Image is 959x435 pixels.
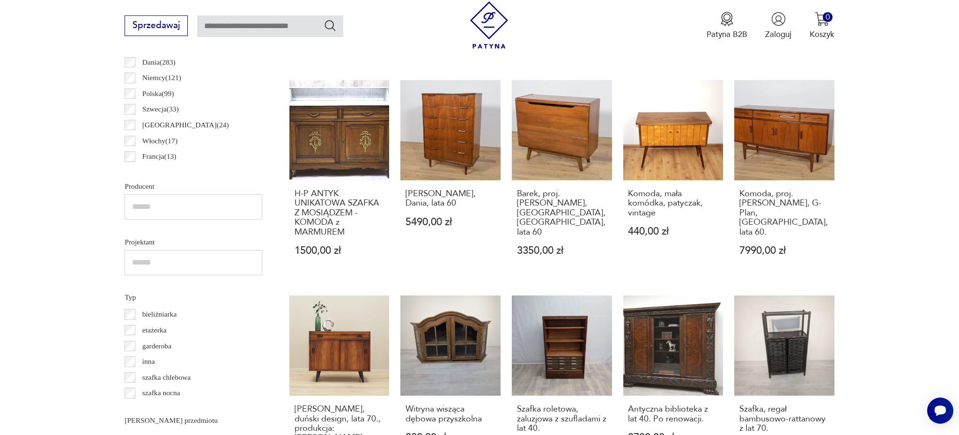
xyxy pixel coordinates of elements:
[324,19,337,32] button: Szukaj
[628,227,718,236] p: 440,00 zł
[289,80,390,278] a: H-P ANTYK UNIKATOWA SZAFKA Z MOSIĄDZEM - KOMODA z MARMUREMH-P ANTYK UNIKATOWA SZAFKA Z MOSIĄDZEM ...
[125,236,262,248] p: Projektant
[823,12,833,22] div: 0
[623,80,723,278] a: Komoda, mała komódka, patyczak, vintageKomoda, mała komódka, patyczak, vintage440,00 zł
[628,189,718,218] h3: Komoda, mała komódka, patyczak, vintage
[739,189,829,237] h3: Komoda, proj. [PERSON_NAME], G-Plan, [GEOGRAPHIC_DATA], lata 60.
[406,189,495,208] h3: [PERSON_NAME], Dania, lata 60
[512,80,612,278] a: Barek, proj. B. Landsman, Jitona, Czechosłowacja, lata 60Barek, proj. [PERSON_NAME], [GEOGRAPHIC_...
[517,405,607,433] h3: Szafka roletowa, żaluzjowa z szufladami z lat 40.
[810,29,834,40] p: Koszyk
[142,308,177,320] p: bieliźniarka
[125,15,188,36] button: Sprzedawaj
[771,12,786,26] img: Ikonka użytkownika
[927,398,953,424] iframe: Smartsupp widget button
[125,180,262,192] p: Producent
[720,12,734,26] img: Ikona medalu
[815,12,829,26] img: Ikona koszyka
[517,246,607,256] p: 3350,00 zł
[125,414,262,427] p: [PERSON_NAME] przedmiotu
[406,217,495,227] p: 5490,00 zł
[465,1,513,49] img: Patyna - sklep z meblami i dekoracjami vintage
[142,72,181,84] p: Niemcy ( 121 )
[295,246,384,256] p: 1500,00 zł
[142,103,179,115] p: Szwecja ( 33 )
[125,291,262,303] p: Typ
[142,371,191,383] p: szafka chlebowa
[707,12,747,40] a: Ikona medaluPatyna B2B
[517,189,607,237] h3: Barek, proj. [PERSON_NAME], [GEOGRAPHIC_DATA], [GEOGRAPHIC_DATA], lata 60
[142,324,167,336] p: etażerka
[628,405,718,424] h3: Antyczna biblioteka z lat 40. Po renowacji.
[142,340,171,352] p: garderoba
[125,22,188,30] a: Sprzedawaj
[142,387,180,399] p: szafka nocna
[739,405,829,433] h3: Szafka, regał bambusowo-rattanowy z lat 70.
[406,405,495,424] h3: Witryna wisząca dębowa przyszkolna
[142,355,155,368] p: inna
[142,88,174,100] p: Polska ( 99 )
[765,29,791,40] p: Zaloguj
[707,12,747,40] button: Patyna B2B
[142,166,183,178] p: Norwegia ( 12 )
[295,189,384,237] h3: H-P ANTYK UNIKATOWA SZAFKA Z MOSIĄDZEM - KOMODA z MARMUREM
[142,135,177,147] p: Włochy ( 17 )
[734,80,834,278] a: Komoda, proj. V. Wilkins, G-Plan, Wielka Brytania, lata 60.Komoda, proj. [PERSON_NAME], G-Plan, [...
[142,150,177,162] p: Francja ( 13 )
[810,12,834,40] button: 0Koszyk
[739,246,829,256] p: 7990,00 zł
[707,29,747,40] p: Patyna B2B
[765,12,791,40] button: Zaloguj
[142,56,176,68] p: Dania ( 283 )
[142,119,229,131] p: [GEOGRAPHIC_DATA] ( 24 )
[400,80,501,278] a: Komoda, Dania, lata 60[PERSON_NAME], Dania, lata 605490,00 zł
